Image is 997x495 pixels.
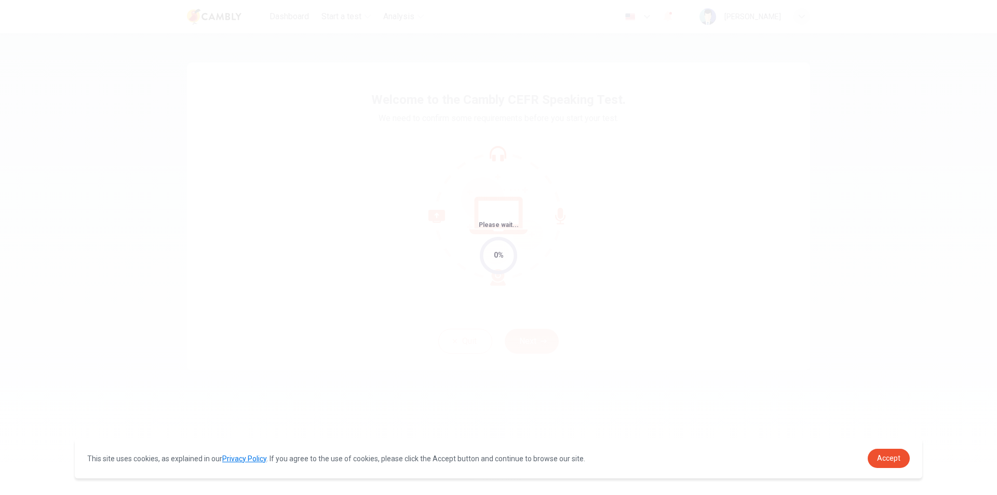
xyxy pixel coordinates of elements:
div: cookieconsent [75,438,922,478]
span: This site uses cookies, as explained in our . If you agree to the use of cookies, please click th... [87,454,585,463]
a: Privacy Policy [222,454,266,463]
div: 0% [494,249,504,261]
span: Please wait... [479,221,519,229]
span: Accept [877,454,900,462]
a: dismiss cookie message [868,449,910,468]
